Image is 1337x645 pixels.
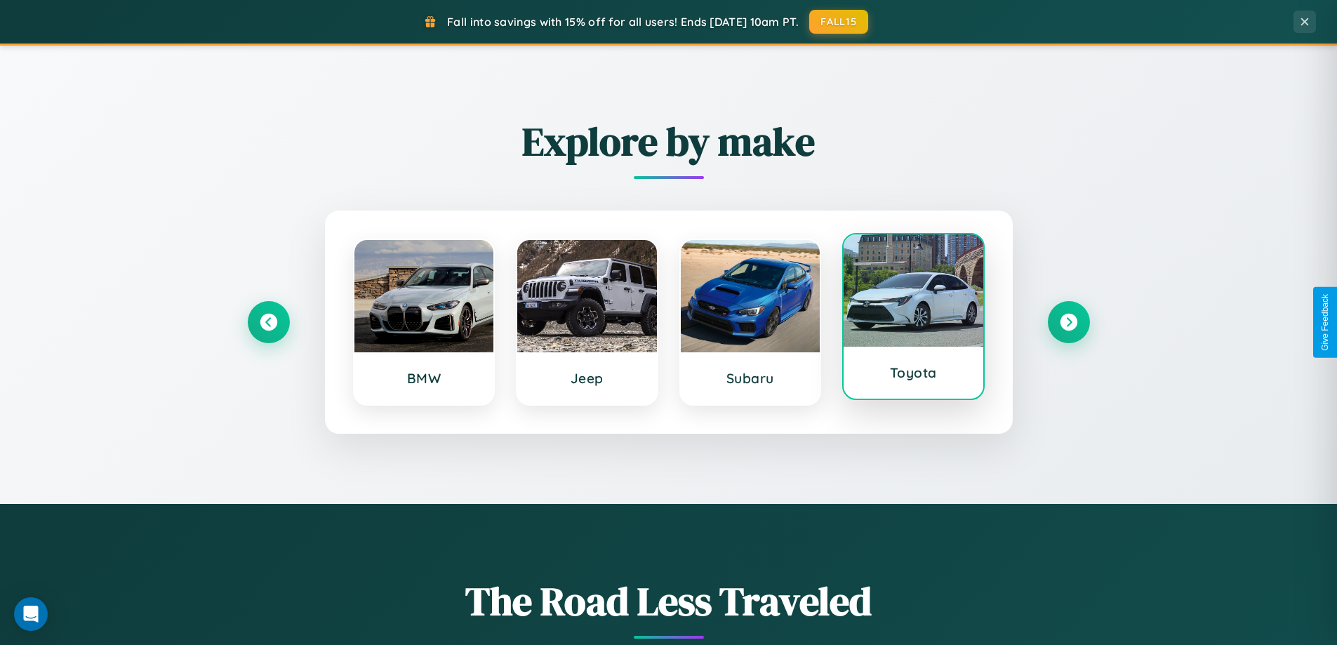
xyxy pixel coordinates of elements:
h3: Subaru [695,370,806,387]
h1: The Road Less Traveled [248,574,1090,628]
button: FALL15 [809,10,868,34]
div: Open Intercom Messenger [14,597,48,631]
h3: BMW [368,370,480,387]
h3: Jeep [531,370,643,387]
div: Give Feedback [1320,294,1330,351]
h3: Toyota [858,364,969,381]
h2: Explore by make [248,114,1090,168]
span: Fall into savings with 15% off for all users! Ends [DATE] 10am PT. [447,15,799,29]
